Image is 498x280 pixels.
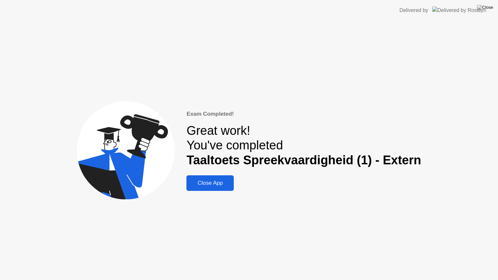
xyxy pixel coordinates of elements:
b: Taaltoets Spreekvaardigheid (1) - Extern [186,153,421,167]
img: Delivered by Rosalyn [432,6,486,14]
div: Exam Completed! [186,110,421,118]
img: Close [477,5,493,10]
div: Close App [188,180,232,186]
button: Close App [186,175,234,191]
div: Delivered by [399,6,428,14]
div: Great work! You've completed [186,123,421,168]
